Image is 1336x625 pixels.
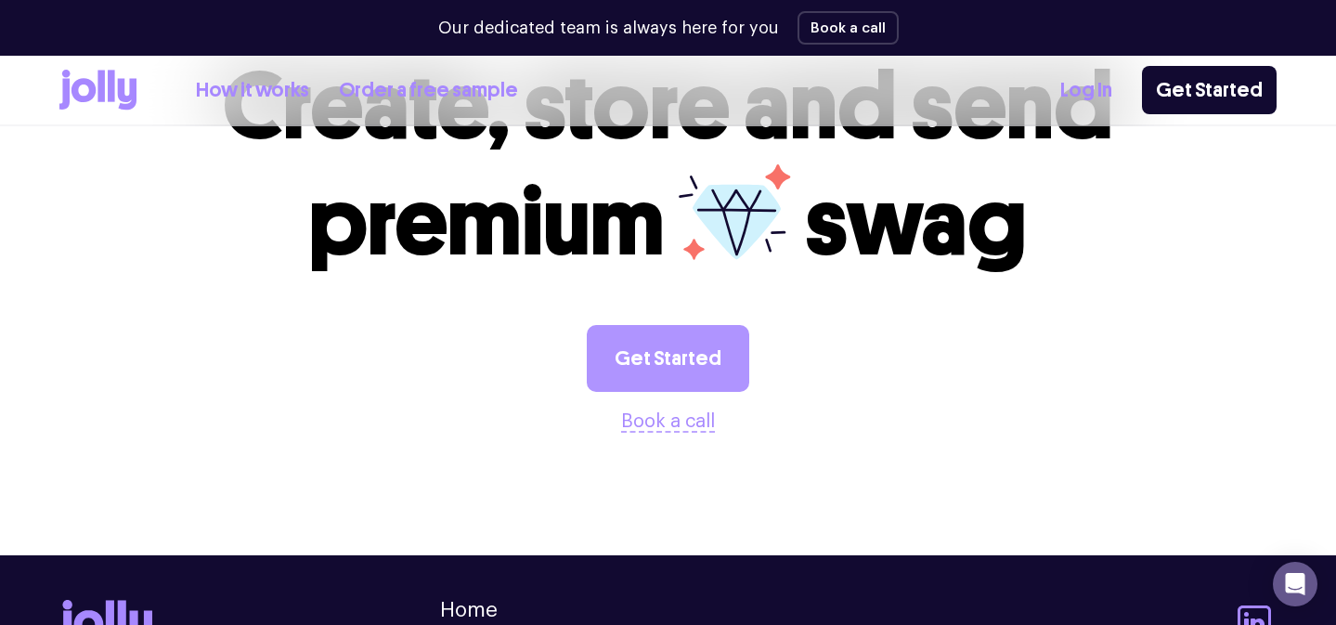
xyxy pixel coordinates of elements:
a: How it works [196,75,309,106]
p: Our dedicated team is always here for you [438,16,779,41]
button: Book a call [621,407,715,436]
a: Home [440,600,498,620]
a: Get Started [587,325,749,392]
button: Book a call [798,11,899,45]
div: Open Intercom Messenger [1273,562,1317,606]
a: Get Started [1142,66,1277,114]
span: swag [805,166,1027,279]
a: Order a free sample [339,75,518,106]
a: Log In [1060,75,1112,106]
